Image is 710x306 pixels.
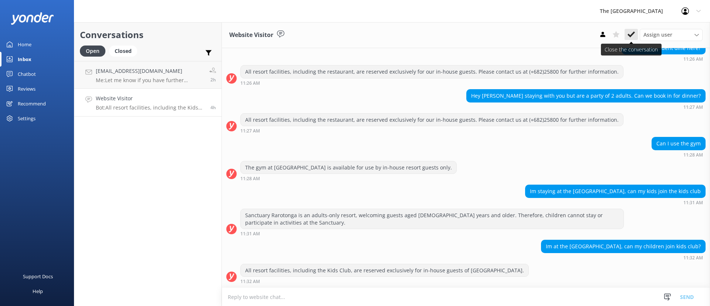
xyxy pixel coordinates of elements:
div: 11:28am 18-Aug-2025 (UTC -10:00) Pacific/Honolulu [652,152,706,157]
div: The gym at [GEOGRAPHIC_DATA] is available for use by in-house resort guests only. [241,161,456,174]
div: 11:26am 18-Aug-2025 (UTC -10:00) Pacific/Honolulu [622,56,706,61]
div: 11:27am 18-Aug-2025 (UTC -10:00) Pacific/Honolulu [466,104,706,110]
div: Open [80,46,105,57]
div: Help [33,284,43,299]
strong: 11:26 AM [240,81,260,85]
h4: Website Visitor [96,94,205,102]
div: Hey [PERSON_NAME] staying with you but are a party of 2 adults. Can we book in for dinner? [467,90,705,102]
div: Can I use the gym [652,137,705,150]
strong: 11:32 AM [240,279,260,284]
div: 11:32am 18-Aug-2025 (UTC -10:00) Pacific/Honolulu [240,279,529,284]
strong: 11:31 AM [240,232,260,236]
div: Recommend [18,96,46,111]
a: Open [80,47,109,55]
span: 11:32am 18-Aug-2025 (UTC -10:00) Pacific/Honolulu [210,104,216,111]
a: [EMAIL_ADDRESS][DOMAIN_NAME]Me:Let me know if you have further questions , I am happy to assist y... [74,61,222,89]
img: yonder-white-logo.png [11,12,54,24]
div: 11:31am 18-Aug-2025 (UTC -10:00) Pacific/Honolulu [525,200,706,205]
div: 11:32am 18-Aug-2025 (UTC -10:00) Pacific/Honolulu [541,255,706,260]
h4: [EMAIL_ADDRESS][DOMAIN_NAME] [96,67,204,75]
p: Me: Let me know if you have further questions , I am happy to assist you further. [96,77,204,84]
a: Website VisitorBot:All resort facilities, including the Kids Club, are reserved exclusively for i... [74,89,222,117]
p: Bot: All resort facilities, including the Kids Club, are reserved exclusively for in-house guests... [96,104,205,111]
div: Sanctuary Rarotonga is an adults-only resort, welcoming guests aged [DEMOGRAPHIC_DATA] years and ... [241,209,623,229]
strong: 11:31 AM [683,201,703,205]
div: Support Docs [23,269,53,284]
a: Closed [109,47,141,55]
strong: 11:32 AM [683,256,703,260]
div: All resort facilities, including the restaurant, are reserved exclusively for our in-house guests... [241,65,623,78]
h2: Conversations [80,28,216,42]
strong: 11:26 AM [683,57,703,61]
div: Im at the [GEOGRAPHIC_DATA], can my children join kids club? [541,240,705,253]
strong: 11:28 AM [683,153,703,157]
div: Chatbot [18,67,36,81]
div: 11:26am 18-Aug-2025 (UTC -10:00) Pacific/Honolulu [240,80,623,85]
div: Im staying at the [GEOGRAPHIC_DATA], can my kids join the kids club [525,185,705,198]
span: 01:43pm 18-Aug-2025 (UTC -10:00) Pacific/Honolulu [210,77,216,83]
h3: Website Visitor [229,30,273,40]
div: Closed [109,46,137,57]
div: Home [18,37,31,52]
div: can a non resident dine here? [622,42,705,54]
div: 11:31am 18-Aug-2025 (UTC -10:00) Pacific/Honolulu [240,231,624,236]
strong: 11:27 AM [683,105,703,110]
div: All resort facilities, including the restaurant, are reserved exclusively for our in-house guests... [241,114,623,126]
div: 11:28am 18-Aug-2025 (UTC -10:00) Pacific/Honolulu [240,176,457,181]
div: Settings [18,111,35,126]
div: Assign User [640,29,703,41]
div: All resort facilities, including the Kids Club, are reserved exclusively for in-house guests of [... [241,264,528,277]
div: Reviews [18,81,35,96]
strong: 11:28 AM [240,176,260,181]
div: 11:27am 18-Aug-2025 (UTC -10:00) Pacific/Honolulu [240,128,623,133]
span: Assign user [643,31,672,39]
div: Inbox [18,52,31,67]
strong: 11:27 AM [240,129,260,133]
